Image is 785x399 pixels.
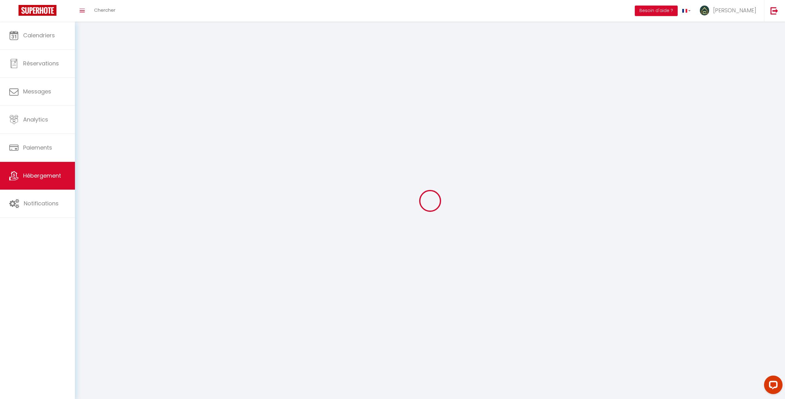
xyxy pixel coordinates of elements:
iframe: LiveChat chat widget [759,373,785,399]
span: Calendriers [23,31,55,39]
span: [PERSON_NAME] [713,6,756,14]
span: Chercher [94,7,115,13]
button: Besoin d'aide ? [635,6,678,16]
img: Super Booking [19,5,56,16]
span: Paiements [23,144,52,151]
img: ... [700,6,709,15]
img: logout [771,7,778,14]
span: Analytics [23,116,48,123]
span: Réservations [23,60,59,67]
span: Notifications [24,199,59,207]
span: Hébergement [23,172,61,179]
span: Messages [23,88,51,95]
